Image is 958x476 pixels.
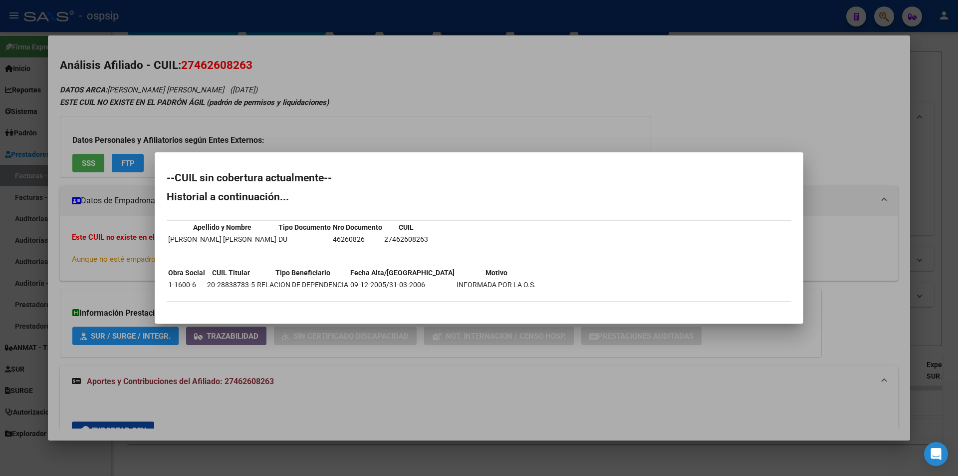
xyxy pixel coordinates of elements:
th: Tipo Documento [278,222,331,233]
th: Fecha Alta/[GEOGRAPHIC_DATA] [350,267,455,278]
td: 46260826 [332,234,383,245]
div: Open Intercom Messenger [924,442,948,466]
td: RELACION DE DEPENDENCIA [256,279,349,290]
td: 09-12-2005/31-03-2006 [350,279,455,290]
th: Tipo Beneficiario [256,267,349,278]
th: Apellido y Nombre [168,222,277,233]
h2: --CUIL sin cobertura actualmente-- [167,173,791,183]
td: 1-1600-6 [168,279,206,290]
td: INFORMADA POR LA O.S. [456,279,536,290]
th: Obra Social [168,267,206,278]
td: [PERSON_NAME] [PERSON_NAME] [168,234,277,245]
td: 20-28838783-5 [207,279,255,290]
td: DU [278,234,331,245]
th: CUIL Titular [207,267,255,278]
th: Nro Documento [332,222,383,233]
h2: Historial a continuación... [167,192,791,202]
td: 27462608263 [384,234,429,245]
th: Motivo [456,267,536,278]
th: CUIL [384,222,429,233]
